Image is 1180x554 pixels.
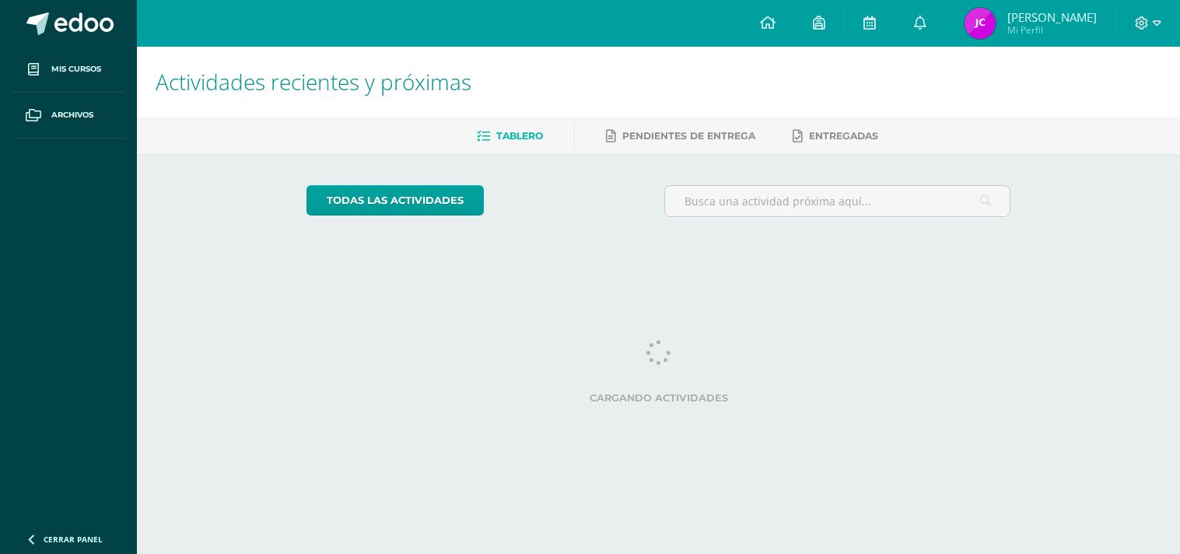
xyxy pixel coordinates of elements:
span: Tablero [496,130,543,142]
span: Actividades recientes y próximas [156,67,471,96]
a: Mis cursos [12,47,124,93]
img: 4549e869bd1a71b294ac60c510dba8c5.png [965,8,996,39]
label: Cargando actividades [306,392,1010,404]
a: todas las Actividades [306,185,484,216]
a: Entregadas [793,124,878,149]
span: Archivos [51,109,93,121]
span: Mi Perfil [1007,23,1097,37]
span: Mis cursos [51,63,101,75]
span: Cerrar panel [44,534,103,545]
span: Pendientes de entrega [622,130,755,142]
a: Tablero [477,124,543,149]
span: Entregadas [809,130,878,142]
span: [PERSON_NAME] [1007,9,1097,25]
a: Pendientes de entrega [606,124,755,149]
a: Archivos [12,93,124,138]
input: Busca una actividad próxima aquí... [665,186,1010,216]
